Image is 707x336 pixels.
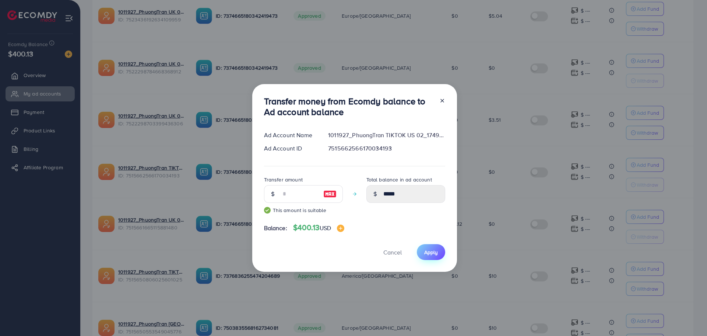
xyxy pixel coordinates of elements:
span: Cancel [383,248,402,256]
iframe: Chat [676,303,701,330]
img: image [337,225,344,232]
div: Ad Account Name [258,131,323,139]
label: Transfer amount [264,176,303,183]
small: This amount is suitable [264,207,343,214]
img: guide [264,207,271,214]
span: Balance: [264,224,287,232]
div: 1011927_PhuongTran TIKTOK US 02_1749876563912 [322,131,451,139]
div: Ad Account ID [258,144,323,153]
button: Cancel [374,244,411,260]
div: 7515662566170034193 [322,144,451,153]
span: USD [320,224,331,232]
button: Apply [417,244,445,260]
h3: Transfer money from Ecomdy balance to Ad account balance [264,96,433,117]
img: image [323,190,337,198]
h4: $400.13 [293,223,345,232]
span: Apply [424,249,438,256]
label: Total balance in ad account [366,176,432,183]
